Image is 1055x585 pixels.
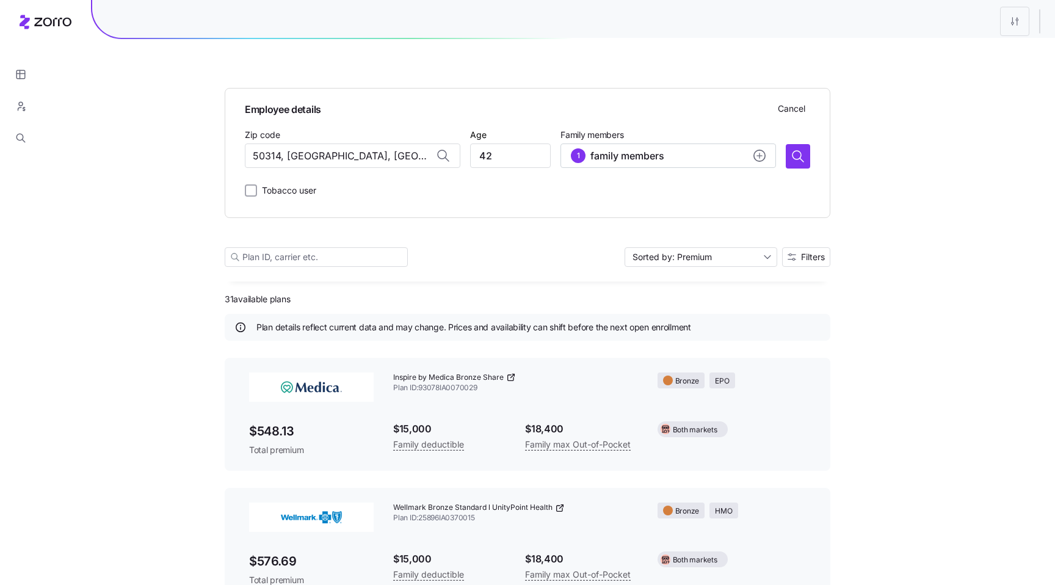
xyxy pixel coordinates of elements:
button: Filters [782,247,830,267]
span: Filters [801,253,825,261]
span: $18,400 [525,551,637,567]
div: 1 [571,148,586,163]
span: Both markets [673,554,717,566]
label: Zip code [245,128,280,142]
input: Age [470,144,551,168]
span: $548.13 [249,421,374,441]
span: $18,400 [525,421,637,437]
svg: add icon [753,150,766,162]
span: Inspire by Medica Bronze Share [393,372,504,383]
label: Age [470,128,487,142]
button: 1family membersadd icon [560,144,776,168]
span: $15,000 [393,551,506,567]
span: Family max Out-of-Pocket [525,567,631,582]
span: family members [590,148,664,163]
span: $15,000 [393,421,506,437]
span: HMO [715,506,732,517]
span: Bronze [675,376,700,387]
span: Family members [560,129,776,141]
span: Plan ID: 25896IA0370015 [393,513,638,523]
span: Both markets [673,424,717,436]
span: Family max Out-of-Pocket [525,437,631,452]
span: Employee details [245,98,810,117]
img: Wellmark BlueCross BlueShield of Iowa [249,503,374,532]
span: Family deductible [393,437,464,452]
span: $576.69 [249,551,374,572]
span: Plan ID: 93078IA0070029 [393,383,638,393]
input: Plan ID, carrier etc. [225,247,408,267]
button: Cancel [773,98,810,118]
img: Medica [249,372,374,402]
span: Wellmark Bronze Standard l UnityPoint Health [393,503,553,513]
span: Family deductible [393,567,464,582]
span: Bronze [675,506,700,517]
span: EPO [715,376,729,387]
input: Sort by [625,247,777,267]
label: Tobacco user [257,183,316,198]
span: Cancel [778,103,805,115]
input: Zip code [245,144,460,168]
span: 31 available plans [225,293,290,305]
span: Plan details reflect current data and may change. Prices and availability can shift before the ne... [256,321,691,333]
span: Total premium [249,444,374,456]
